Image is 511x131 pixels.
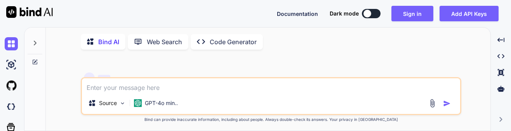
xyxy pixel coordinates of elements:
[84,72,95,83] span: ‌
[145,99,178,107] p: GPT-4o min..
[5,100,18,113] img: darkCloudIdeIcon
[440,6,499,21] button: Add API Keys
[330,10,359,17] span: Dark mode
[98,75,110,81] span: ‌
[6,6,53,18] img: Bind AI
[277,10,318,17] span: Documentation
[5,58,18,71] img: ai-studio
[98,37,119,47] p: Bind AI
[210,37,257,47] p: Code Generator
[5,79,18,92] img: githubLight
[5,37,18,50] img: chat
[134,99,142,107] img: GPT-4o mini
[277,10,318,18] button: Documentation
[147,37,182,47] p: Web Search
[81,117,461,122] p: Bind can provide inaccurate information, including about people. Always double-check its answers....
[428,99,437,108] img: attachment
[119,100,126,107] img: Pick Models
[99,99,117,107] p: Source
[391,6,433,21] button: Sign in
[443,100,451,107] img: icon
